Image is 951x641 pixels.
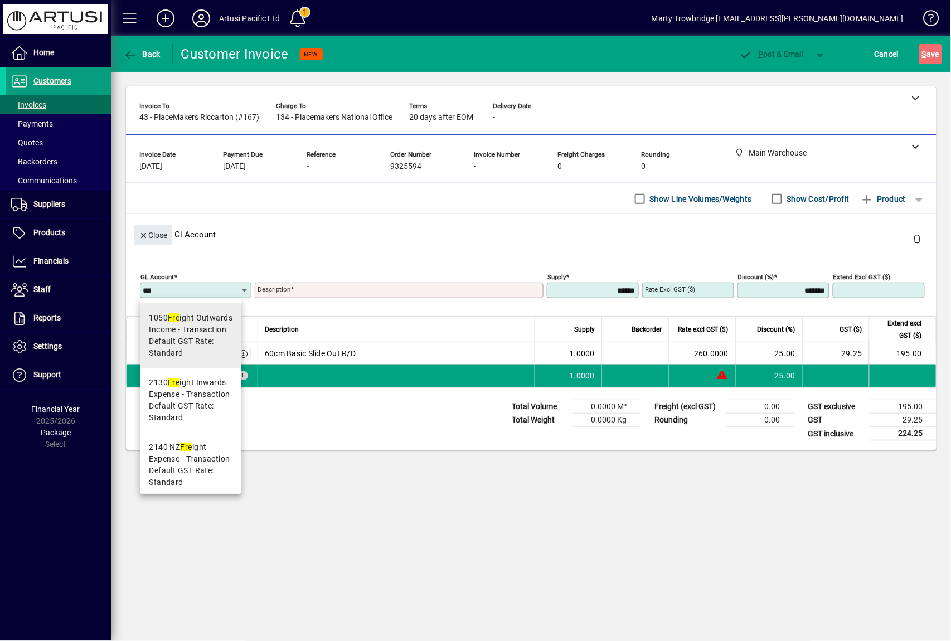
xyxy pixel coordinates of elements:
span: S [922,50,926,59]
span: Package [41,428,71,437]
span: Quotes [11,138,43,147]
button: Save [919,44,942,64]
span: Invoices [11,100,46,109]
span: GST ($) [840,323,862,336]
td: 195.00 [869,342,936,365]
span: Financial Year [32,405,80,414]
div: 2130 ight Inwards [149,377,232,389]
span: - [474,162,476,171]
td: 25.00 [735,342,802,365]
app-page-header-button: Close [132,230,175,240]
span: Expense - Transaction [149,389,230,400]
button: Delete [904,225,931,252]
span: Settings [33,342,62,351]
a: Backorders [6,152,111,171]
a: Home [6,39,111,67]
span: [DATE] [223,162,246,171]
td: Freight (excl GST) [649,400,727,414]
mat-label: Supply [547,273,566,281]
mat-option: 2140 NZ Freight [140,433,241,497]
td: GST exclusive [803,400,870,414]
button: Close [134,225,172,245]
mat-option: 1050 Freight Outwards [140,303,241,368]
span: NEW [304,51,318,58]
span: 0 [557,162,562,171]
button: Profile [183,8,219,28]
div: 2140 NZ ight [149,441,232,453]
span: Reports [33,313,61,322]
div: 260.0000 [676,348,729,359]
span: Default GST Rate: Standard [149,336,232,359]
span: Customers [33,76,71,85]
span: Discount (%) [758,323,795,336]
span: Suppliers [33,200,65,208]
td: GST [803,414,870,427]
span: Rate excl GST ($) [678,323,729,336]
span: Staff [33,285,51,294]
mat-label: Rate excl GST ($) [645,285,695,293]
td: Total Volume [506,400,573,414]
td: Rounding [649,414,727,427]
button: Add [148,8,183,28]
div: Gl Account [126,214,937,255]
span: Supply [574,323,595,336]
td: 0.0000 Kg [573,414,640,427]
div: Artusi Pacific Ltd [219,9,280,27]
mat-label: Discount (%) [738,273,774,281]
a: Settings [6,333,111,361]
span: 134 - Placemakers National Office [276,113,392,122]
td: 29.25 [802,342,869,365]
td: Total Weight [506,414,573,427]
a: Support [6,361,111,389]
span: 60cm Basic Slide Out R/D [265,348,356,359]
span: ave [922,45,939,63]
span: Backorder [632,323,662,336]
span: 1.0000 [570,348,595,359]
mat-label: GL Account [140,273,174,281]
span: Cancel [875,45,899,63]
em: Fre [180,443,192,451]
span: Support [33,370,61,379]
span: Extend excl GST ($) [876,317,922,342]
a: Staff [6,276,111,304]
a: Payments [6,114,111,133]
td: 224.25 [870,427,937,441]
td: 25.00 [735,365,802,387]
span: 9325594 [390,162,421,171]
span: Products [33,228,65,237]
span: - [307,162,309,171]
span: Home [33,48,54,57]
span: - [493,113,495,122]
span: 43 - PlaceMakers Riccarton (#167) [139,113,259,122]
span: Income - Transaction [149,324,226,336]
span: Close [139,226,168,245]
td: 29.25 [870,414,937,427]
div: Customer Invoice [181,45,289,63]
td: 0.00 [727,414,794,427]
span: Back [123,50,161,59]
td: 195.00 [870,400,937,414]
a: Communications [6,171,111,190]
span: Default GST Rate: Standard [149,465,232,488]
div: 1050 ight Outwards [149,312,232,324]
td: 0.0000 M³ [573,400,640,414]
span: 1.0000 [570,370,595,381]
label: Show Line Volumes/Weights [648,193,752,205]
app-page-header-button: Back [111,44,173,64]
a: Invoices [6,95,111,114]
div: Marty Trowbridge [EMAIL_ADDRESS][PERSON_NAME][DOMAIN_NAME] [652,9,904,27]
span: Backorders [11,157,57,166]
a: Products [6,219,111,247]
mat-label: Extend excl GST ($) [833,273,891,281]
span: 0 [641,162,646,171]
span: Expense - Transaction [149,453,230,465]
td: GST inclusive [803,427,870,441]
span: Payments [11,119,53,128]
span: 20 days after EOM [409,113,473,122]
span: [DATE] [139,162,162,171]
button: Back [120,44,163,64]
span: P [759,50,764,59]
a: Knowledge Base [915,2,937,38]
span: Communications [11,176,77,185]
label: Show Cost/Profit [785,193,850,205]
